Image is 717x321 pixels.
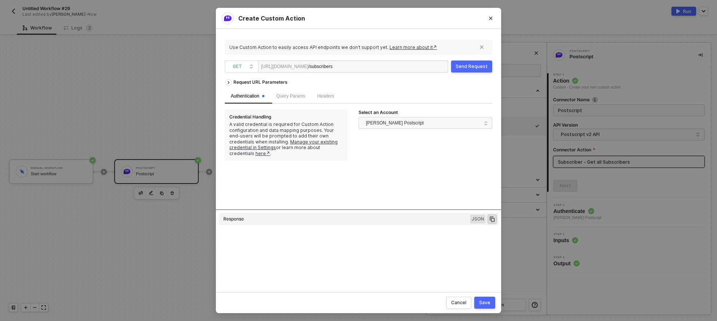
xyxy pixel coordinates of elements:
[479,45,484,49] span: icon-close
[261,61,308,72] div: [URL][DOMAIN_NAME]
[366,117,424,129] span: [PERSON_NAME] Postscript
[223,216,244,222] div: Response
[470,214,485,223] span: JSON
[451,61,492,72] button: Send Request
[474,297,495,309] button: Save
[229,139,338,151] a: Manage your existing credential in Settings
[276,93,305,99] span: Query Params
[489,216,496,222] span: icon-copy-paste
[231,93,264,100] div: Authentication
[308,61,354,73] div: /subscribers
[230,75,291,89] div: Request URL Parameters
[389,44,437,50] a: Learn more about it↗
[229,44,476,50] div: Use Custom Action to easily access API endpoints we don’t support yet.
[479,300,490,306] div: Save
[317,93,334,99] span: Headers
[358,109,403,115] label: Select an Account
[229,114,271,120] div: Credential Handling
[226,81,232,84] span: icon-arrow-right
[446,297,471,309] button: Cancel
[480,8,501,29] button: Close
[233,61,254,72] span: GET
[451,300,466,306] div: Cancel
[229,121,343,157] div: A valid credential is required for Custom Action configuration and data mapping purposes. Your en...
[456,64,488,70] div: Send Request
[255,151,270,156] a: here↗
[222,12,495,24] div: Create Custom Action
[224,15,232,22] img: integration-icon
